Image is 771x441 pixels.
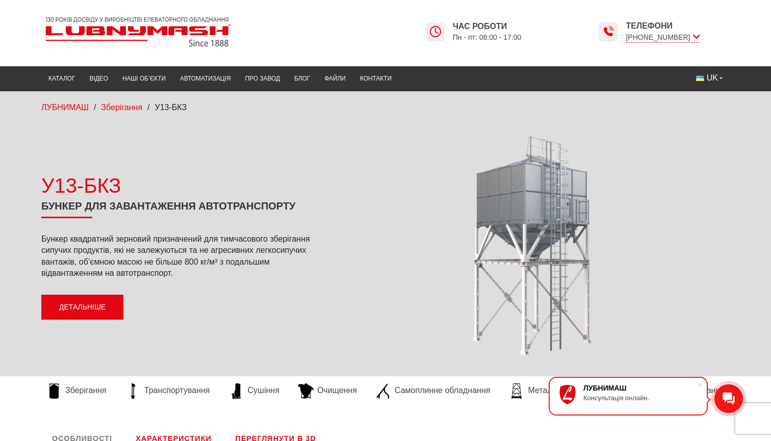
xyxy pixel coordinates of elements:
div: Консультація онлайн. [583,394,697,402]
span: Час роботи [453,21,522,32]
div: У13-БКЗ [41,171,319,200]
span: Металоконструкції [528,385,598,396]
img: Lubnymash time icon [602,25,614,38]
span: UK [707,72,718,84]
a: Відео [82,69,115,89]
span: [PHONE_NUMBER] [626,32,700,43]
span: / [94,103,96,112]
a: Детальніше [41,295,123,320]
span: Пн - пт: 08:00 - 17:00 [453,33,522,42]
a: Очищення [293,383,362,399]
a: Каталог [41,69,82,89]
h1: Бункер для завантаження автотранспорту [41,200,319,218]
a: Файли [317,69,353,89]
div: ЛУБНИМАШ [583,384,697,392]
span: Самоплинне обладнання [395,385,490,396]
span: Транспортування [144,385,210,396]
a: Самоплинне обладнання [371,383,495,399]
a: Контакти [353,69,399,89]
a: Транспортування [120,383,215,399]
img: Lubnymash [41,13,235,51]
a: Наші об’єкти [115,69,173,89]
a: Зберігання [41,383,112,399]
span: У13-БКЗ [155,103,187,112]
a: Автоматизація [173,69,238,89]
p: Бункер квадратний зерновий призначений для тимчасового зберігання сипучих продуктів, які не залеж... [41,234,319,279]
a: Про завод [238,69,287,89]
span: / [147,103,149,112]
img: Lubnymash time icon [429,25,442,38]
span: Сушіння [248,385,279,396]
a: Зберігання [101,103,142,112]
span: Очищення [317,385,357,396]
button: UK [689,69,730,87]
img: Українська [696,75,704,81]
a: Блог [287,69,317,89]
span: Телефони [626,20,700,32]
a: Металоконструкції [504,383,603,399]
span: Зберігання [65,385,107,396]
a: ЛУБНИМАШ [41,103,89,112]
a: Сушіння [224,383,285,399]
